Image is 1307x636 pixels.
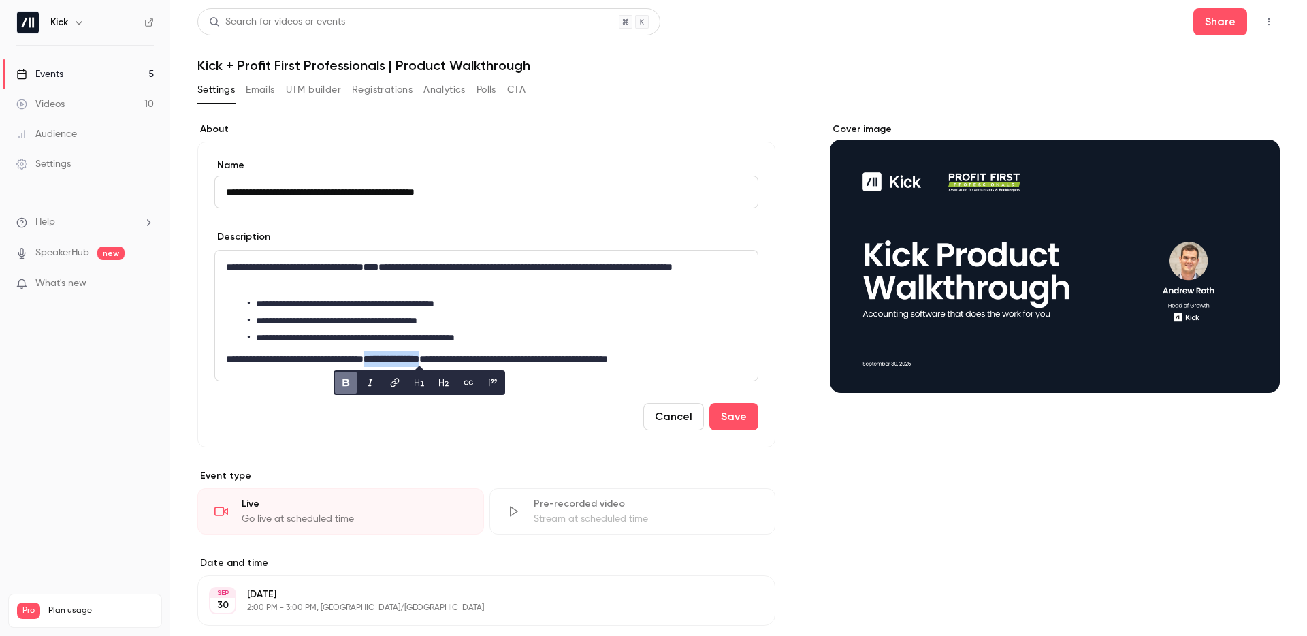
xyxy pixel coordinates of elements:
[709,403,758,430] button: Save
[247,588,703,601] p: [DATE]
[215,251,758,381] div: editor
[35,246,89,260] a: SpeakerHub
[247,603,703,614] p: 2:00 PM - 3:00 PM, [GEOGRAPHIC_DATA]/[GEOGRAPHIC_DATA]
[209,15,345,29] div: Search for videos or events
[286,79,341,101] button: UTM builder
[138,278,154,290] iframe: Noticeable Trigger
[423,79,466,101] button: Analytics
[217,599,229,612] p: 30
[352,79,413,101] button: Registrations
[48,605,153,616] span: Plan usage
[16,157,71,171] div: Settings
[489,488,776,535] div: Pre-recorded videoStream at scheduled time
[197,79,235,101] button: Settings
[197,469,775,483] p: Event type
[214,230,270,244] label: Description
[35,215,55,229] span: Help
[16,97,65,111] div: Videos
[16,127,77,141] div: Audience
[534,497,759,511] div: Pre-recorded video
[197,123,775,136] label: About
[359,372,381,394] button: italic
[197,57,1280,74] h1: Kick + Profit First Professionals | Product Walkthrough
[214,159,758,172] label: Name
[477,79,496,101] button: Polls
[97,247,125,260] span: new
[17,12,39,33] img: Kick
[643,403,704,430] button: Cancel
[482,372,504,394] button: blockquote
[246,79,274,101] button: Emails
[384,372,406,394] button: link
[17,603,40,619] span: Pro
[242,512,467,526] div: Go live at scheduled time
[214,250,758,381] section: description
[534,512,759,526] div: Stream at scheduled time
[16,67,63,81] div: Events
[35,276,86,291] span: What's new
[242,497,467,511] div: Live
[830,123,1280,393] section: Cover image
[830,123,1280,136] label: Cover image
[197,556,775,570] label: Date and time
[1193,8,1247,35] button: Share
[507,79,526,101] button: CTA
[335,372,357,394] button: bold
[210,588,235,598] div: SEP
[50,16,68,29] h6: Kick
[197,488,484,535] div: LiveGo live at scheduled time
[16,215,154,229] li: help-dropdown-opener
